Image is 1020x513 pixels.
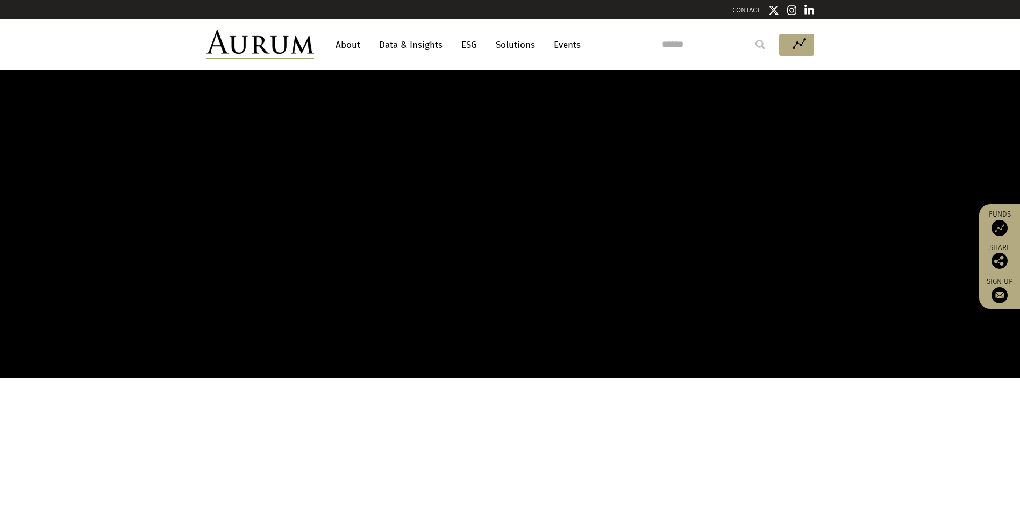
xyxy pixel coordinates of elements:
[750,34,771,55] input: Submit
[548,35,581,55] a: Events
[206,30,314,59] img: Aurum
[992,287,1008,303] img: Sign up to our newsletter
[490,35,540,55] a: Solutions
[992,253,1008,269] img: Share this post
[330,35,366,55] a: About
[374,35,448,55] a: Data & Insights
[768,5,779,16] img: Twitter icon
[787,5,797,16] img: Instagram icon
[985,244,1015,269] div: Share
[804,5,814,16] img: Linkedin icon
[456,35,482,55] a: ESG
[985,277,1015,303] a: Sign up
[732,6,760,14] a: CONTACT
[992,220,1008,236] img: Access Funds
[985,210,1015,236] a: Funds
